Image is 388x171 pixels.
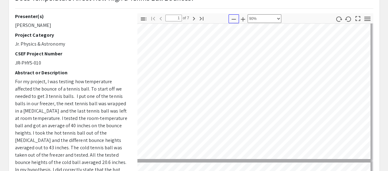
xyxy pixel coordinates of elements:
h2: Presenter(s) [15,13,128,19]
button: Tools [362,14,372,23]
p: [PERSON_NAME] [15,22,128,29]
h2: Abstract or Description [15,70,128,76]
input: Page [165,15,182,21]
button: Rotate Counterclockwise [343,14,353,23]
h2: Project Category [15,32,128,38]
p: Jr. Physics & Astronomy [15,40,128,48]
select: Zoom [248,14,281,23]
span: of 7 [182,15,189,21]
p: JR-PHYS-010 [15,59,128,67]
button: Zoom Out [229,14,239,23]
button: Previous Page [156,14,166,23]
button: Go to First Page [148,14,158,23]
button: Toggle Sidebar [138,14,149,23]
button: Go to Last Page [196,14,207,23]
h2: CSEF Project Number [15,51,128,57]
button: Rotate Clockwise [333,14,344,23]
div: Page 1 [103,8,373,162]
button: Switch to Presentation Mode [352,13,363,22]
iframe: Chat [5,143,26,166]
button: Next Page [189,14,199,23]
button: Zoom In [238,14,248,23]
